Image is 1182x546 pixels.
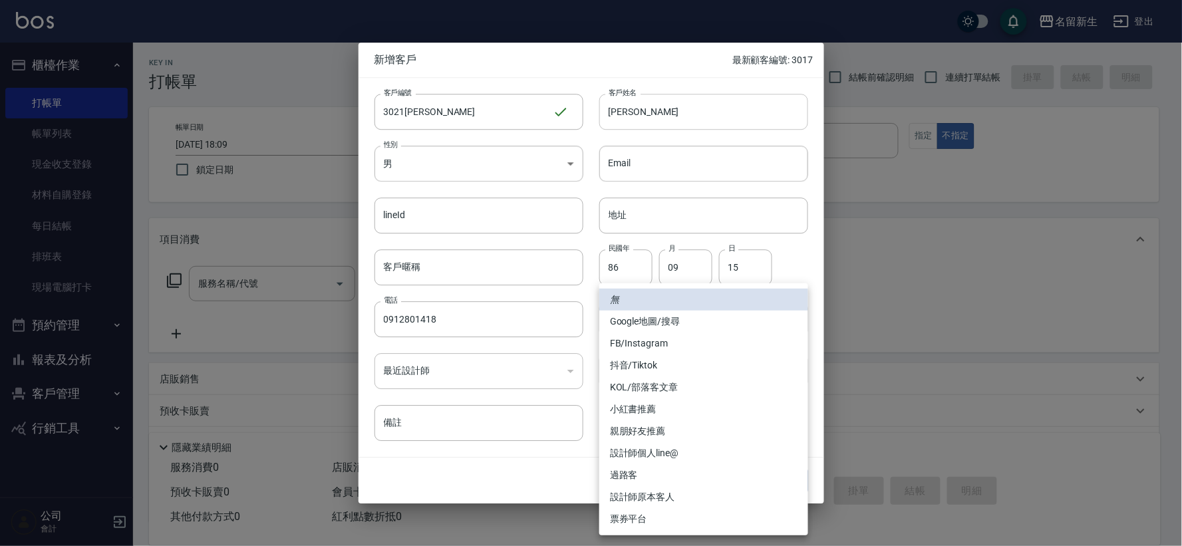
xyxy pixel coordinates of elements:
li: FB/Instagram [599,333,808,354]
em: 無 [610,293,619,307]
li: 親朋好友推薦 [599,420,808,442]
li: 抖音/Tiktok [599,354,808,376]
li: 小紅書推薦 [599,398,808,420]
li: 設計師個人line@ [599,442,808,464]
li: KOL/部落客文章 [599,376,808,398]
li: 過路客 [599,464,808,486]
li: 設計師原本客人 [599,486,808,508]
li: 票券平台 [599,508,808,530]
li: Google地圖/搜尋 [599,311,808,333]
